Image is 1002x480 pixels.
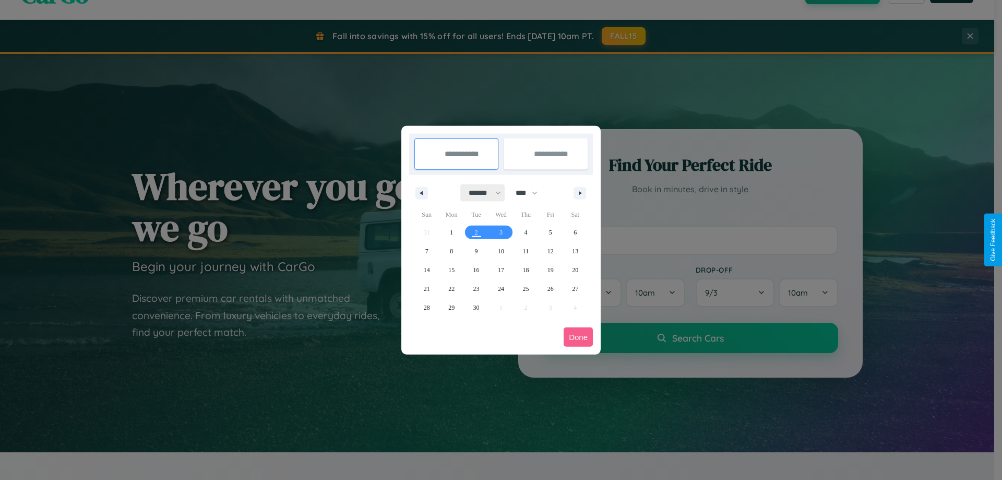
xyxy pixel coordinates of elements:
button: 3 [488,223,513,242]
span: 3 [499,223,503,242]
button: 18 [514,261,538,279]
span: 19 [547,261,554,279]
span: 23 [473,279,480,298]
span: Sun [414,206,439,223]
button: 12 [538,242,563,261]
button: 26 [538,279,563,298]
span: 20 [572,261,578,279]
span: 24 [498,279,504,298]
span: 14 [424,261,430,279]
button: 30 [464,298,488,317]
span: 12 [547,242,554,261]
button: 9 [464,242,488,261]
span: 17 [498,261,504,279]
span: 5 [549,223,552,242]
span: 7 [425,242,428,261]
span: 8 [450,242,453,261]
button: 2 [464,223,488,242]
span: 11 [523,242,529,261]
button: 20 [563,261,588,279]
span: 10 [498,242,504,261]
button: 27 [563,279,588,298]
span: 29 [448,298,455,317]
button: 29 [439,298,463,317]
span: 16 [473,261,480,279]
span: 13 [572,242,578,261]
button: 10 [488,242,513,261]
button: 8 [439,242,463,261]
span: Fri [538,206,563,223]
button: 22 [439,279,463,298]
span: Mon [439,206,463,223]
span: 9 [475,242,478,261]
button: 7 [414,242,439,261]
span: 1 [450,223,453,242]
button: 14 [414,261,439,279]
button: 13 [563,242,588,261]
span: Wed [488,206,513,223]
span: 22 [448,279,455,298]
span: 27 [572,279,578,298]
span: 18 [522,261,529,279]
span: 2 [475,223,478,242]
button: 4 [514,223,538,242]
span: 4 [524,223,527,242]
button: 23 [464,279,488,298]
span: 28 [424,298,430,317]
span: 25 [522,279,529,298]
span: Thu [514,206,538,223]
span: Sat [563,206,588,223]
span: 30 [473,298,480,317]
button: 17 [488,261,513,279]
button: 5 [538,223,563,242]
span: 6 [574,223,577,242]
button: 1 [439,223,463,242]
span: 21 [424,279,430,298]
button: 6 [563,223,588,242]
button: 11 [514,242,538,261]
button: 15 [439,261,463,279]
button: 19 [538,261,563,279]
span: Tue [464,206,488,223]
span: 15 [448,261,455,279]
button: 25 [514,279,538,298]
button: Done [564,327,593,347]
div: Give Feedback [989,219,997,261]
button: 28 [414,298,439,317]
button: 21 [414,279,439,298]
span: 26 [547,279,554,298]
button: 16 [464,261,488,279]
button: 24 [488,279,513,298]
